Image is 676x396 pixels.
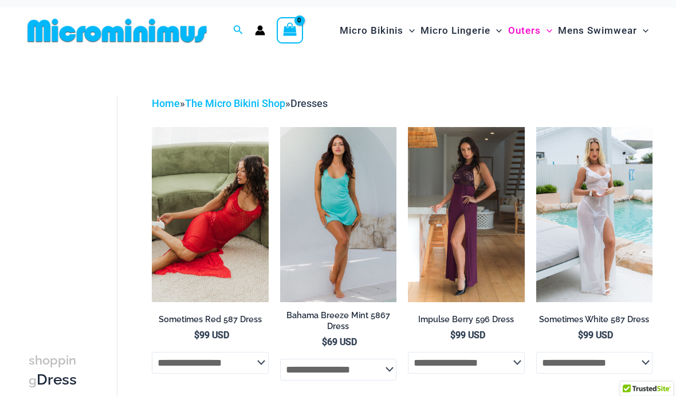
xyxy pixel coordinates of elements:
[536,127,653,302] a: Sometimes White 587 Dress 08Sometimes White 587 Dress 09Sometimes White 587 Dress 09
[578,330,583,340] span: $
[255,25,265,35] a: Account icon link
[536,314,653,325] h2: Sometimes White 587 Dress
[152,314,269,325] h2: Sometimes Red 587 Dress
[505,13,555,48] a: OutersMenu ToggleMenu Toggle
[152,314,269,329] a: Sometimes Red 587 Dress
[152,97,328,109] span: » »
[152,127,269,302] a: Sometimes Red 587 Dress 10Sometimes Red 587 Dress 09Sometimes Red 587 Dress 09
[508,16,541,45] span: Outers
[408,127,525,302] a: Impulse Berry 596 Dress 02Impulse Berry 596 Dress 03Impulse Berry 596 Dress 03
[555,13,651,48] a: Mens SwimwearMenu ToggleMenu Toggle
[280,310,397,336] a: Bahama Breeze Mint 5867 Dress
[152,127,269,302] img: Sometimes Red 587 Dress 10
[152,97,180,109] a: Home
[403,16,415,45] span: Menu Toggle
[337,13,418,48] a: Micro BikinisMenu ToggleMenu Toggle
[194,330,199,340] span: $
[233,23,243,38] a: Search icon link
[536,314,653,329] a: Sometimes White 587 Dress
[490,16,502,45] span: Menu Toggle
[23,18,211,43] img: MM SHOP LOGO FLAT
[280,127,397,302] a: Bahama Breeze Mint 5867 Dress 01Bahama Breeze Mint 5867 Dress 03Bahama Breeze Mint 5867 Dress 03
[322,336,357,347] bdi: 69 USD
[536,127,653,302] img: Sometimes White 587 Dress 08
[340,16,403,45] span: Micro Bikinis
[335,11,653,50] nav: Site Navigation
[408,314,525,325] h2: Impulse Berry 596 Dress
[420,16,490,45] span: Micro Lingerie
[450,330,455,340] span: $
[637,16,649,45] span: Menu Toggle
[418,13,505,48] a: Micro LingerieMenu ToggleMenu Toggle
[322,336,327,347] span: $
[280,310,397,331] h2: Bahama Breeze Mint 5867 Dress
[408,314,525,329] a: Impulse Berry 596 Dress
[290,97,328,109] span: Dresses
[541,16,552,45] span: Menu Toggle
[280,127,397,302] img: Bahama Breeze Mint 5867 Dress 01
[185,97,285,109] a: The Micro Bikini Shop
[408,127,525,302] img: Impulse Berry 596 Dress 02
[194,330,229,340] bdi: 99 USD
[29,353,76,387] span: shopping
[29,86,132,315] iframe: TrustedSite Certified
[450,330,485,340] bdi: 99 USD
[277,17,303,43] a: View Shopping Cart, empty
[578,330,613,340] bdi: 99 USD
[558,16,637,45] span: Mens Swimwear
